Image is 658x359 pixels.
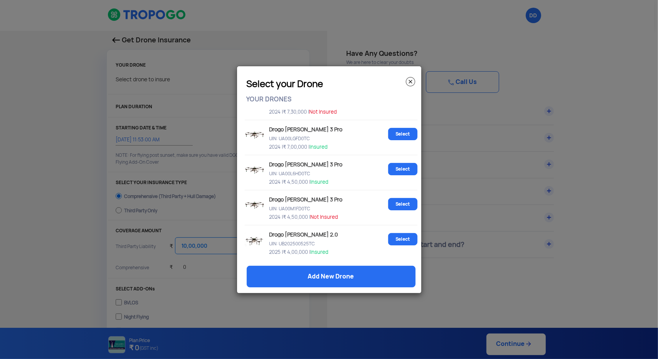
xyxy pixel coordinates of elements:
a: Select [388,233,417,245]
p: UIN: UB202500525TC [267,239,385,246]
span: Not Insured [309,109,337,115]
a: Select [388,163,417,175]
span: Insured [310,249,328,255]
p: YOUR DRONES [247,91,416,102]
p: Drogo [PERSON_NAME] 3 Pro [267,159,355,167]
img: Drone image [245,233,264,247]
img: close [406,77,415,86]
p: UIN: UA00M1FD0TC [267,204,385,211]
span: 2024 | [269,109,283,115]
img: Drone image [245,128,264,141]
span: ₹ 4,00,000 | [283,249,310,255]
span: ₹ 7,00,000 | [283,144,310,150]
span: ₹ 7,30,000 | [283,109,309,115]
span: 2024 | [269,179,283,185]
span: 2024 | [269,144,283,150]
a: Select [388,128,417,140]
a: Select [388,198,417,210]
span: Insured [310,179,328,185]
h3: Select your Drone [247,81,416,87]
span: ₹ 4,50,000 | [283,214,310,220]
p: UIN: UA00L6HD0TC [267,169,385,176]
p: UIN: UA00LGFD0TC [267,134,385,141]
span: 2025 | [269,249,283,255]
span: Insured [310,144,328,150]
span: Not Insured [310,214,338,220]
span: ₹ 4,50,000 | [283,179,310,185]
img: Drone image [245,198,264,211]
a: Add New Drone [247,266,416,287]
p: Drogo [PERSON_NAME] 3 Pro [267,194,355,202]
p: Drogo [PERSON_NAME] 3 Pro [267,124,355,132]
span: 2024 | [269,214,283,220]
img: Drone image [245,163,264,176]
p: Drogo [PERSON_NAME] 2.0 [267,229,355,237]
